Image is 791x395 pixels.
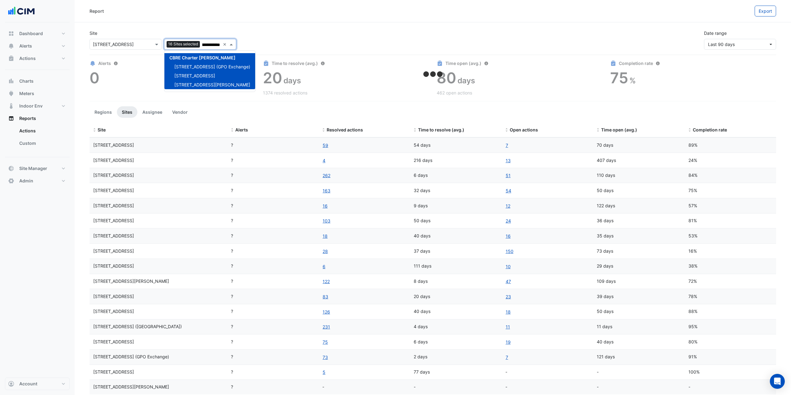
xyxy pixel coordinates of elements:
[597,217,681,224] div: 36 days
[231,308,315,315] div: ?
[8,55,14,62] app-icon: Actions
[322,369,326,376] a: 5
[322,308,330,315] a: 126
[19,43,32,49] span: Alerts
[505,263,511,270] a: 10
[223,41,228,48] span: Clear
[688,338,772,346] div: 80%
[755,6,776,16] button: Export
[93,339,134,344] span: 990 La Trobe Street
[167,41,200,47] span: 16 Sites selected
[137,106,167,118] button: Assignee
[231,263,315,270] div: ?
[93,248,134,254] span: 480 Swan St
[322,202,328,209] a: 16
[688,232,772,240] div: 53%
[414,142,498,149] div: 54 days
[322,172,331,179] a: 262
[169,55,236,60] span: CBRE Charter [PERSON_NAME]
[231,278,315,285] div: ?
[167,106,193,118] button: Vendor
[231,172,315,179] div: ?
[597,202,681,209] div: 122 days
[19,115,36,122] span: Reports
[322,263,326,270] a: 6
[597,157,681,164] div: 407 days
[510,127,538,132] span: Open actions
[231,369,315,376] div: ?
[414,172,498,179] div: 6 days
[505,217,511,224] a: 24
[5,40,70,52] button: Alerts
[19,78,34,84] span: Charts
[688,384,772,391] div: -
[708,42,735,47] span: 18 Jul 25 - 16 Oct 25
[93,188,134,193] span: 130 Lonsdale Street
[5,27,70,40] button: Dashboard
[7,5,35,17] img: Company Logo
[5,100,70,112] button: Indoor Env
[8,103,14,109] app-icon: Indoor Env
[688,126,772,134] div: Completion (%) = Resolved Actions / (Resolved Actions + Open Actions)
[414,308,498,315] div: 40 days
[231,323,315,330] div: ?
[231,248,315,255] div: ?
[93,142,134,148] span: 11-33 Exhibition Street
[5,87,70,100] button: Meters
[505,202,511,209] a: 12
[597,323,681,330] div: 11 days
[19,165,47,172] span: Site Manager
[117,106,137,118] button: Sites
[688,142,772,149] div: 89%
[8,115,14,122] app-icon: Reports
[688,308,772,315] div: 88%
[93,233,134,238] span: 300 La Trobe Street
[231,142,315,149] div: ?
[322,323,330,330] a: 231
[688,293,772,300] div: 78%
[322,217,331,224] a: 103
[322,142,329,149] a: 59
[688,353,772,361] div: 91%
[505,293,511,300] a: 23
[5,162,70,175] button: Site Manager
[19,178,33,184] span: Admin
[8,30,14,37] app-icon: Dashboard
[704,30,727,36] label: Date range
[597,293,681,300] div: 39 days
[414,232,498,240] div: 40 days
[597,338,681,346] div: 40 days
[597,384,681,391] div: -
[231,338,315,346] div: ?
[8,178,14,184] app-icon: Admin
[414,217,498,224] div: 50 days
[322,232,328,240] a: 18
[322,248,328,255] a: 28
[14,137,70,149] a: Custom
[5,52,70,65] button: Actions
[688,157,772,164] div: 24%
[93,324,182,329] span: 913 Whitehorse Rd (ATO Box Hill)
[505,369,589,376] div: -
[14,125,70,137] a: Actions
[414,202,498,209] div: 9 days
[231,353,315,361] div: ?
[174,82,250,87] span: [STREET_ADDRESS][PERSON_NAME]
[231,293,315,300] div: ?
[5,378,70,390] button: Account
[231,384,315,391] div: ?
[322,187,331,194] a: 163
[235,127,248,132] span: Alerts
[231,202,315,209] div: ?
[174,64,250,69] span: [STREET_ADDRESS] (GPO Exchange)
[90,30,97,36] label: Site
[414,353,498,361] div: 2 days
[505,142,508,149] a: 7
[505,384,589,391] div: -
[19,381,37,387] span: Account
[505,338,511,346] a: 19
[414,323,498,330] div: 4 days
[688,323,772,330] div: 95%
[688,369,772,376] div: 100%
[322,293,329,300] a: 83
